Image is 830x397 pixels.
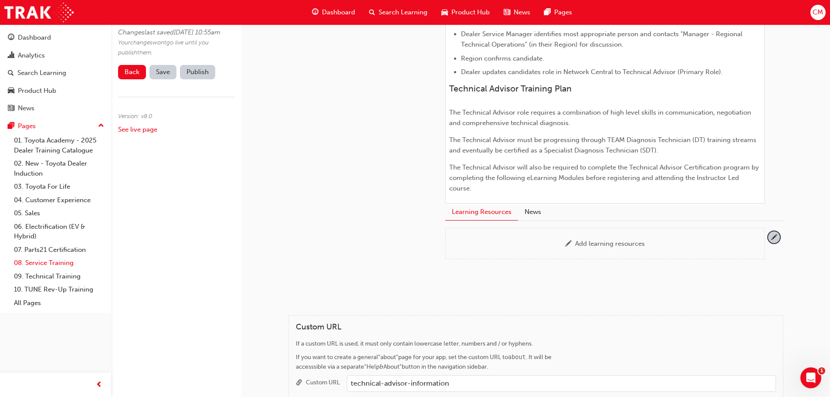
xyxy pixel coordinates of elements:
[3,118,108,134] button: Pages
[3,65,108,81] a: Search Learning
[149,65,176,79] button: Save
[8,87,14,95] span: car-icon
[3,83,108,99] a: Product Hub
[118,39,209,57] span: Your changes won t go live until you publish them .
[18,103,34,113] div: News
[461,30,744,48] span: Dealer Service Manager identifies most appropriate person and contacts "Manager - Regional Techni...
[461,54,544,62] span: Region confirms candidate.
[544,7,551,18] span: pages-icon
[18,33,51,43] div: Dashboard
[362,3,434,21] a: search-iconSearch Learning
[3,30,108,46] a: Dashboard
[18,51,45,61] div: Analytics
[296,322,776,332] h4: Custom URL
[296,353,552,371] span: If you want to create a general " about " page for your app, set the custom URL to . It will be a...
[554,7,572,17] span: Pages
[3,28,108,118] button: DashboardAnalyticsSearch LearningProduct HubNews
[504,7,510,18] span: news-icon
[8,122,14,130] span: pages-icon
[451,7,490,17] span: Product Hub
[118,126,157,133] a: See live page
[813,7,823,17] span: CM
[514,7,530,17] span: News
[810,5,826,20] button: CM
[156,68,170,76] span: Save
[118,27,231,37] div: Changes last saved [DATE] 10:55am
[369,7,375,18] span: search-icon
[296,379,302,387] span: link-icon
[180,65,215,79] button: Publish
[565,241,572,248] span: pencil-icon
[17,68,66,78] div: Search Learning
[449,136,758,154] span: The Technical Advisor must be progressing through TEAM Diagnosis Technician (DT) training streams...
[322,7,355,17] span: Dashboard
[10,256,108,270] a: 08. Service Training
[18,121,36,131] div: Pages
[98,120,104,132] span: up-icon
[497,3,537,21] a: news-iconNews
[8,69,14,77] span: search-icon
[10,180,108,193] a: 03. Toyota For Life
[10,157,108,180] a: 02. New - Toyota Dealer Induction
[575,240,645,248] div: Add learning resources
[10,207,108,220] a: 05. Sales
[10,193,108,207] a: 04. Customer Experience
[347,375,776,392] input: Custom URL
[10,134,108,157] a: 01. Toyota Academy - 2025 Dealer Training Catalogue
[434,3,497,21] a: car-iconProduct Hub
[818,367,825,374] span: 1
[508,353,526,360] span: about
[118,65,146,79] a: Back
[3,48,108,64] a: Analytics
[453,235,757,252] button: Add learning resources
[10,296,108,310] a: All Pages
[8,105,14,112] span: news-icon
[10,283,108,296] a: 10. TUNE Rev-Up Training
[10,220,108,243] a: 06. Electrification (EV & Hybrid)
[441,7,448,18] span: car-icon
[445,204,518,221] button: Learning Resources
[8,52,14,60] span: chart-icon
[800,367,821,388] iframe: Intercom live chat
[118,112,152,120] span: Version: v 8 . 0
[3,100,108,116] a: News
[518,204,548,220] button: News
[461,68,723,76] span: Dealer updates candidates role in Network Central to Technical Advisor (Primary Role).
[306,378,340,387] div: Custom URL
[4,3,74,22] img: Trak
[449,84,572,94] span: Technical Advisor Training Plan
[379,7,427,17] span: Search Learning
[305,3,362,21] a: guage-iconDashboard
[312,7,318,18] span: guage-icon
[449,163,761,192] span: The Technical Advisor will also be required to complete the Technical Advisor Certification progr...
[296,340,533,347] span: If a custom URL is used, it must only contain lowercase letter, numbers and / or hyphens.
[8,34,14,42] span: guage-icon
[768,231,780,243] button: pencil-icon
[449,109,753,127] span: The Technical Advisor role requires a combination of high level skills in communication, negotiat...
[18,86,56,96] div: Product Hub
[96,380,102,390] span: prev-icon
[537,3,579,21] a: pages-iconPages
[10,243,108,257] a: 07. Parts21 Certification
[10,270,108,283] a: 09. Technical Training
